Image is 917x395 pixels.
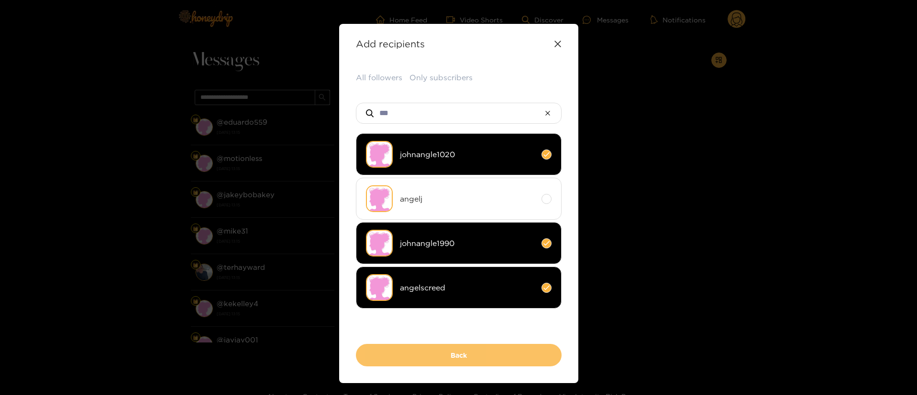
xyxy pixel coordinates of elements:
strong: Add recipients [356,38,425,49]
img: no-avatar.png [366,141,393,168]
span: johnangle1990 [400,238,534,249]
img: no-avatar.png [366,230,393,256]
span: angelscreed [400,282,534,293]
button: Back [356,344,562,366]
button: Only subscribers [409,72,473,83]
img: no-avatar.png [366,185,393,212]
span: johnangle1020 [400,149,534,160]
img: no-avatar.png [366,274,393,301]
span: angelj [400,193,534,204]
button: All followers [356,72,402,83]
